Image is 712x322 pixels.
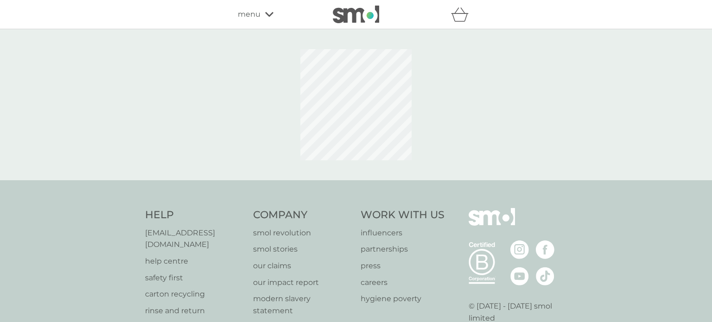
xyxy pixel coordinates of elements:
[253,260,352,272] a: our claims
[361,243,445,255] a: partnerships
[361,208,445,222] h4: Work With Us
[469,208,515,240] img: smol
[145,255,244,267] a: help centre
[145,305,244,317] a: rinse and return
[253,277,352,289] a: our impact report
[536,267,554,285] img: visit the smol Tiktok page
[238,8,261,20] span: menu
[451,5,474,24] div: basket
[361,227,445,239] a: influencers
[145,208,244,222] h4: Help
[361,277,445,289] a: careers
[145,288,244,300] a: carton recycling
[510,267,529,285] img: visit the smol Youtube page
[145,227,244,251] a: [EMAIL_ADDRESS][DOMAIN_NAME]
[253,227,352,239] a: smol revolution
[361,260,445,272] a: press
[253,208,352,222] h4: Company
[361,293,445,305] a: hygiene poverty
[333,6,379,23] img: smol
[536,240,554,259] img: visit the smol Facebook page
[253,243,352,255] a: smol stories
[510,240,529,259] img: visit the smol Instagram page
[145,272,244,284] a: safety first
[253,293,352,316] a: modern slavery statement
